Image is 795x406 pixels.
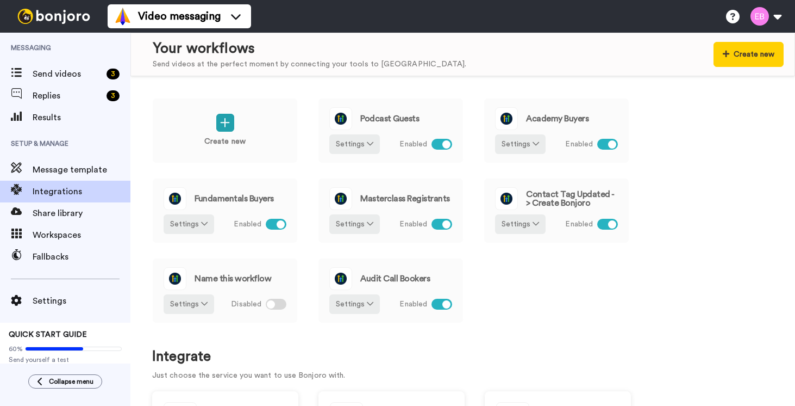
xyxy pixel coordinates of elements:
button: Settings [329,214,380,234]
a: Create new [152,98,298,163]
span: Message template [33,163,130,176]
span: Enabled [399,139,427,150]
img: vm-color.svg [114,8,132,25]
span: Audit Call Bookers [360,274,430,283]
span: 60% [9,345,23,353]
span: Podcast Guests [360,114,419,123]
span: Settings [33,294,130,307]
img: logo_gohighlevel.png [330,268,352,290]
p: Create new [204,136,246,147]
h1: Integrate [152,349,773,365]
span: Fallbacks [33,250,130,263]
button: Settings [329,294,380,314]
span: Integrations [33,185,130,198]
button: Create new [713,42,784,67]
span: Enabled [399,219,427,230]
div: 3 [107,69,120,79]
span: Contact Tag Updated -> Create Bonjoro [526,190,618,207]
a: Name this workflowSettings Disabled [152,258,298,323]
button: Settings [164,294,214,314]
a: Podcast GuestsSettings Enabled [318,98,464,163]
img: logo_gohighlevel.png [496,188,517,210]
img: bj-logo-header-white.svg [13,9,95,24]
span: Disabled [231,299,261,310]
span: QUICK START GUIDE [9,331,87,339]
span: Workspaces [33,229,130,242]
span: Masterclass Registrants [360,194,450,203]
button: Settings [495,214,546,234]
span: Enabled [234,219,261,230]
a: Academy BuyersSettings Enabled [484,98,629,163]
div: Send videos at the perfect moment by connecting your tools to [GEOGRAPHIC_DATA]. [153,59,466,70]
span: Share library [33,207,130,220]
a: Masterclass RegistrantsSettings Enabled [318,178,464,243]
a: Contact Tag Updated -> Create BonjoroSettings Enabled [484,178,629,243]
span: Enabled [399,299,427,310]
p: Just choose the service you want to use Bonjoro with. [152,370,773,382]
button: Settings [164,214,214,234]
img: logo_gohighlevel.png [496,108,517,130]
span: Send videos [33,67,102,81]
a: Fundamentals BuyersSettings Enabled [152,178,298,243]
span: Replies [33,89,102,102]
a: Audit Call BookersSettings Enabled [318,258,464,323]
span: Collapse menu [49,377,93,386]
button: Settings [329,134,380,154]
span: Video messaging [138,9,221,24]
img: logo_gohighlevel.png [330,108,352,130]
span: Results [33,111,130,124]
span: Send yourself a test [9,355,122,364]
span: Name this workflow [195,274,271,283]
span: Enabled [565,139,593,150]
span: Academy Buyers [526,114,589,123]
button: Collapse menu [28,374,102,389]
img: logo_gohighlevel.png [164,268,186,290]
span: Enabled [565,219,593,230]
div: 3 [107,90,120,101]
span: Fundamentals Buyers [195,194,274,203]
div: Your workflows [153,39,466,59]
img: logo_gohighlevel.png [330,188,352,210]
img: logo_gohighlevel.png [164,188,186,210]
button: Settings [495,134,546,154]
